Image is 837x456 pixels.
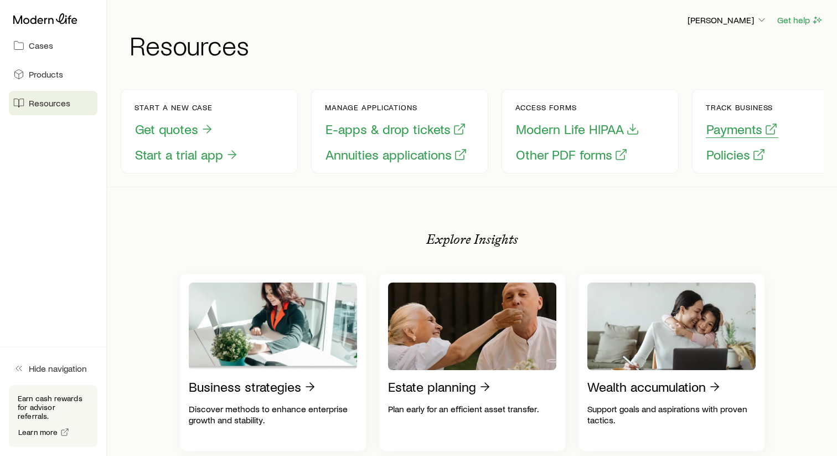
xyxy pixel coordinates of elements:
[189,379,301,394] p: Business strategies
[515,146,628,163] button: Other PDF forms
[706,121,778,138] button: Payments
[9,91,97,115] a: Resources
[29,69,63,80] span: Products
[29,98,70,109] span: Resources
[189,283,357,370] img: Business strategies
[180,274,366,451] a: Business strategiesDiscover methods to enhance enterprise growth and stability.
[9,62,97,86] a: Products
[379,274,565,451] a: Estate planningPlan early for an efficient asset transfer.
[687,14,768,27] button: [PERSON_NAME]
[18,428,58,436] span: Learn more
[578,274,764,451] a: Wealth accumulationSupport goals and aspirations with proven tactics.
[29,363,87,374] span: Hide navigation
[515,121,640,138] button: Modern Life HIPAA
[135,103,239,112] p: Start a new case
[587,403,756,426] p: Support goals and aspirations with proven tactics.
[515,103,640,112] p: Access forms
[325,121,467,138] button: E-apps & drop tickets
[706,146,766,163] button: Policies
[587,379,706,394] p: Wealth accumulation
[388,403,556,414] p: Plan early for an efficient asset transfer.
[587,283,756,370] img: Wealth accumulation
[135,121,214,138] button: Get quotes
[388,379,476,394] p: Estate planning
[9,385,97,447] div: Earn cash rewards for advisor referrals.Learn more
[9,33,97,58] a: Cases
[18,394,89,421] p: Earn cash rewards for advisor referrals.
[9,356,97,381] button: Hide navigation
[706,103,778,112] p: Track business
[29,40,53,51] span: Cases
[325,103,468,112] p: Manage applications
[189,403,357,426] p: Discover methods to enhance enterprise growth and stability.
[130,32,824,58] h1: Resources
[426,232,518,247] p: Explore Insights
[777,14,824,27] button: Get help
[135,146,239,163] button: Start a trial app
[388,283,556,370] img: Estate planning
[325,146,468,163] button: Annuities applications
[688,14,767,25] p: [PERSON_NAME]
